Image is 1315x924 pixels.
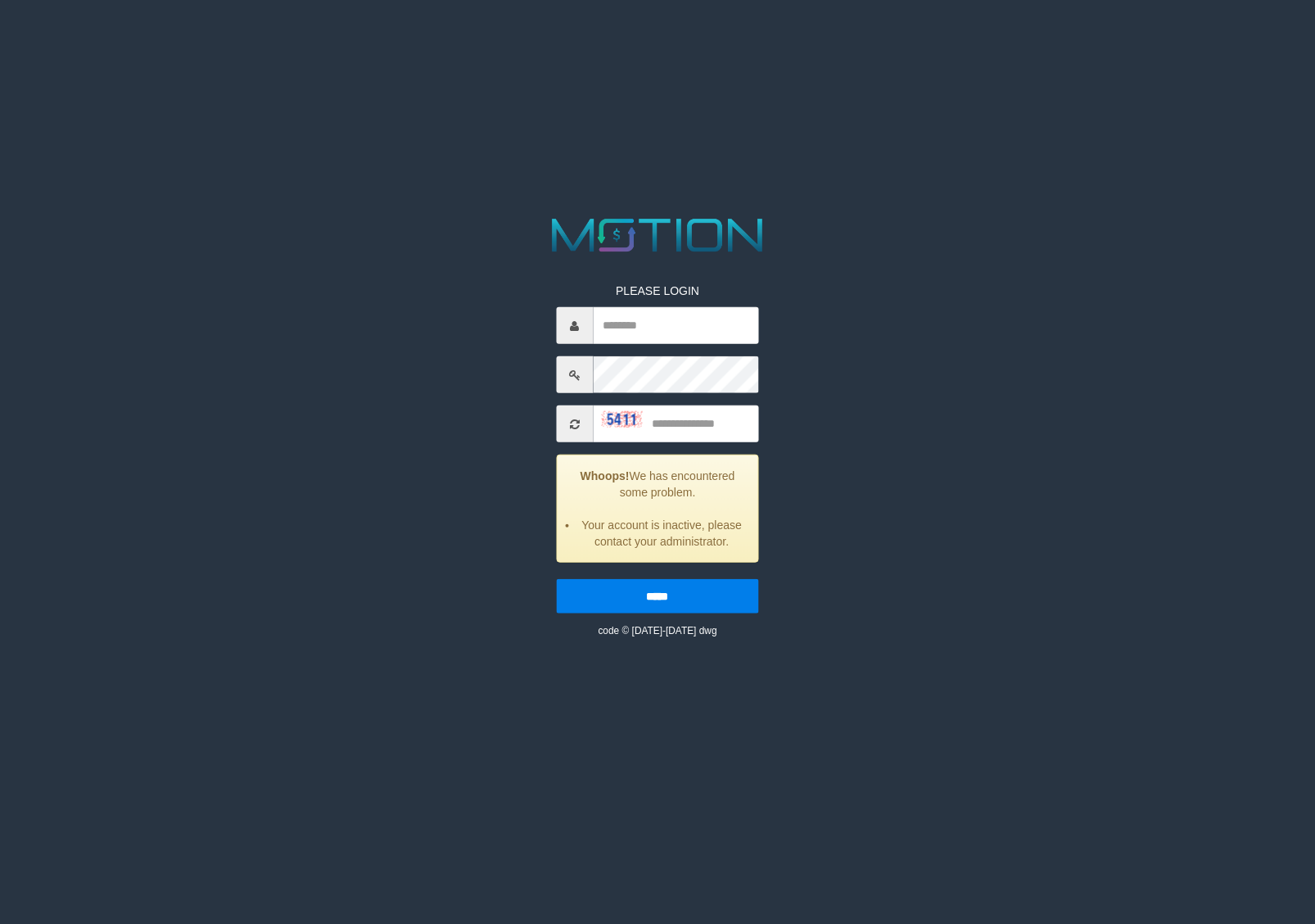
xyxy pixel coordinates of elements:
[542,213,772,258] img: MOTION_logo.png
[598,625,716,636] small: code © [DATE]-[DATE] dwg
[581,469,630,482] strong: Whoops!
[556,455,759,563] div: We has encountered some problem.
[556,283,759,299] p: PLEASE LOGIN
[577,517,746,550] li: Your account is inactive, please contact your administrator.
[601,410,642,427] img: captcha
